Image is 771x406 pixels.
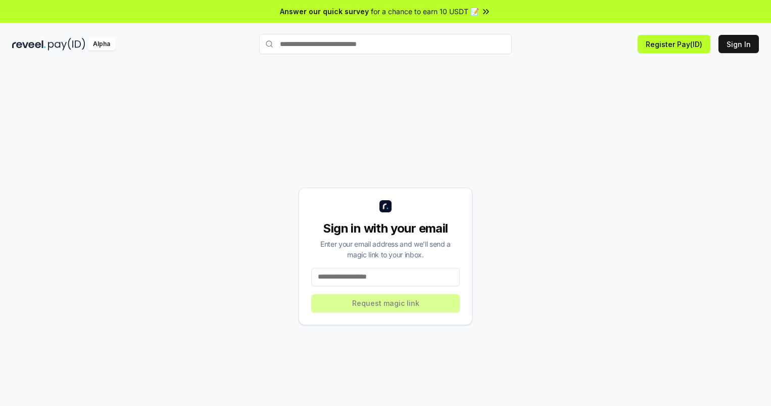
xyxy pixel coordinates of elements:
img: pay_id [48,38,85,51]
span: for a chance to earn 10 USDT 📝 [371,6,479,17]
img: logo_small [379,200,392,212]
div: Alpha [87,38,116,51]
img: reveel_dark [12,38,46,51]
div: Enter your email address and we’ll send a magic link to your inbox. [311,239,460,260]
button: Sign In [718,35,759,53]
span: Answer our quick survey [280,6,369,17]
button: Register Pay(ID) [638,35,710,53]
div: Sign in with your email [311,220,460,237]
